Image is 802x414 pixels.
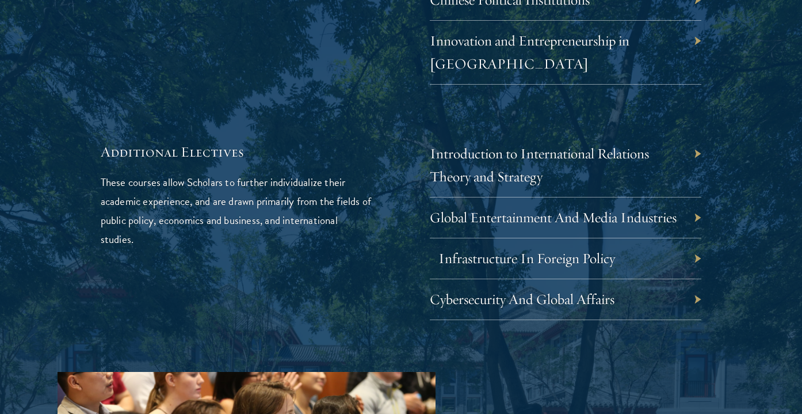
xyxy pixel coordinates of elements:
a: Innovation and Entrepreneurship in [GEOGRAPHIC_DATA] [430,32,629,73]
a: Infrastructure In Foreign Policy [438,249,615,267]
a: Cybersecurity And Global Affairs [430,290,614,308]
a: Global Entertainment And Media Industries [430,208,677,226]
a: Introduction to International Relations Theory and Strategy [430,145,649,185]
h5: Additional Electives [101,142,372,162]
p: These courses allow Scholars to further individualize their academic experience, and are drawn pr... [101,173,372,249]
